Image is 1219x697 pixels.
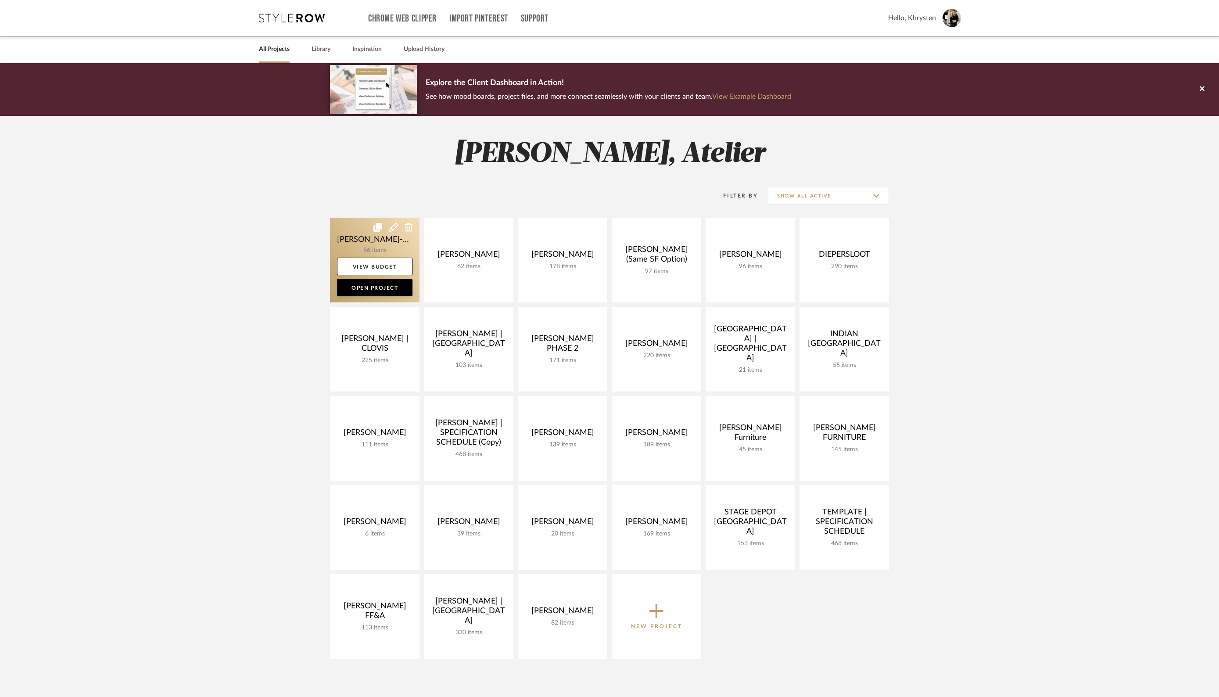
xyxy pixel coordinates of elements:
div: 39 items [431,530,506,538]
div: 145 items [807,446,882,453]
div: [PERSON_NAME] [337,517,412,530]
div: 169 items [619,530,694,538]
div: 20 items [525,530,600,538]
a: View Example Dashboard [712,93,791,100]
div: Filter By [712,191,758,200]
div: 468 items [431,451,506,458]
div: [PERSON_NAME] FF&A [337,601,412,624]
div: 111 items [337,441,412,449]
img: d5d033c5-7b12-40c2-a960-1ecee1989c38.png [330,65,417,114]
a: Import Pinterest [449,15,508,22]
div: 290 items [807,263,882,270]
p: New Project [631,622,682,631]
a: All Projects [259,43,290,55]
div: [PERSON_NAME] [431,517,506,530]
div: [PERSON_NAME] FURNITURE [807,423,882,446]
div: 6 items [337,530,412,538]
a: Open Project [337,279,412,296]
div: 153 items [713,540,788,547]
a: Support [521,15,549,22]
div: TEMPLATE | SPECIFICATION SCHEDULE [807,507,882,540]
div: 171 items [525,357,600,364]
div: [PERSON_NAME] | [GEOGRAPHIC_DATA] [431,329,506,362]
div: 139 items [525,441,600,449]
div: INDIAN [GEOGRAPHIC_DATA] [807,329,882,362]
div: STAGE DEPOT [GEOGRAPHIC_DATA] [713,507,788,540]
p: Explore the Client Dashboard in Action! [426,76,791,90]
div: 330 items [431,629,506,636]
div: 82 items [525,619,600,627]
div: 96 items [713,263,788,270]
div: 45 items [713,446,788,453]
a: Chrome Web Clipper [368,15,437,22]
div: 178 items [525,263,600,270]
div: [PERSON_NAME] | CLOVIS [337,334,412,357]
div: 97 items [619,268,694,275]
a: View Budget [337,258,412,275]
div: 468 items [807,540,882,547]
div: [PERSON_NAME] [525,517,600,530]
div: [PERSON_NAME] (Same SF Option) [619,245,694,268]
div: [PERSON_NAME] [619,428,694,441]
div: 62 items [431,263,506,270]
div: [PERSON_NAME] [713,250,788,263]
p: See how mood boards, project files, and more connect seamlessly with your clients and team. [426,90,791,103]
div: [PERSON_NAME] | SPECIFICATION SCHEDULE (Copy) [431,418,506,451]
div: 55 items [807,362,882,369]
a: Upload History [404,43,445,55]
div: [PERSON_NAME] [525,428,600,441]
div: [PERSON_NAME] Furniture [713,423,788,446]
div: [PERSON_NAME] | [GEOGRAPHIC_DATA] [431,596,506,629]
div: 113 items [337,624,412,632]
div: [PERSON_NAME] PHASE 2 [525,334,600,357]
div: [PERSON_NAME] [431,250,506,263]
div: [PERSON_NAME] [337,428,412,441]
h2: [PERSON_NAME], Atelier [294,138,925,171]
div: 103 items [431,362,506,369]
span: Hello, Khrysten [888,13,936,23]
a: Inspiration [352,43,382,55]
img: avatar [943,9,961,27]
div: 189 items [619,441,694,449]
div: 220 items [619,352,694,359]
div: [GEOGRAPHIC_DATA] | [GEOGRAPHIC_DATA] [713,324,788,366]
div: DIEPERSLOOT [807,250,882,263]
div: [PERSON_NAME] [525,250,600,263]
div: 225 items [337,357,412,364]
div: 21 items [713,366,788,374]
a: Library [312,43,330,55]
div: [PERSON_NAME] [619,517,694,530]
div: [PERSON_NAME] [619,339,694,352]
div: [PERSON_NAME] [525,606,600,619]
button: New Project [612,574,701,659]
